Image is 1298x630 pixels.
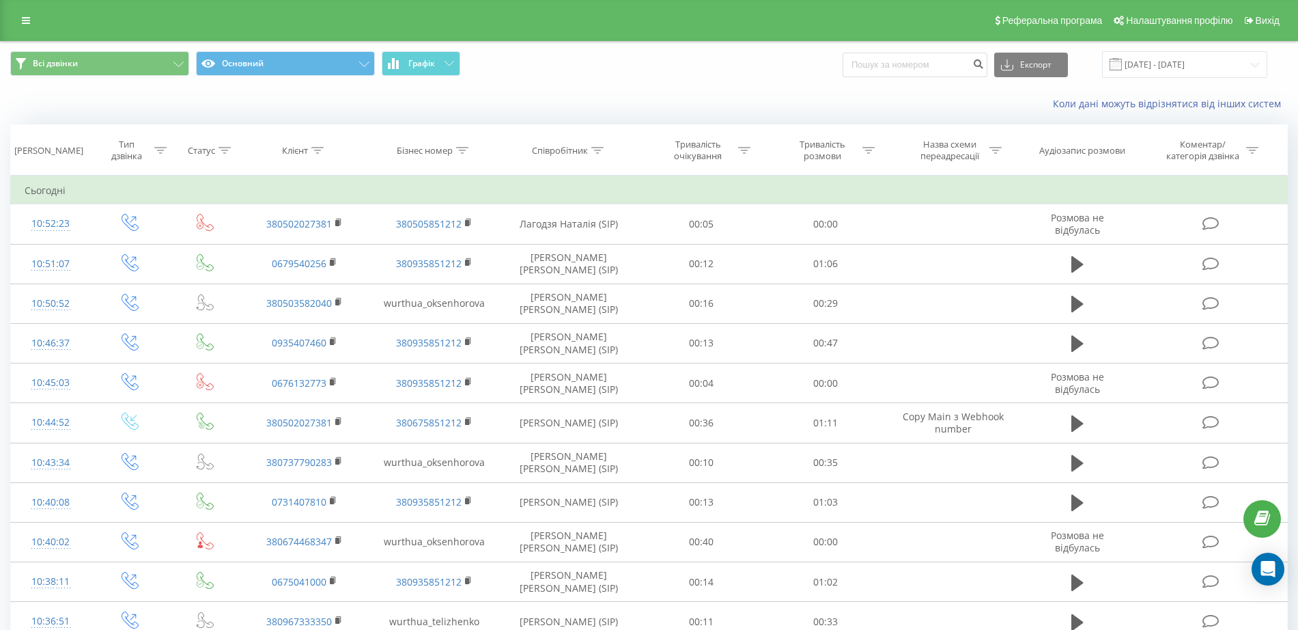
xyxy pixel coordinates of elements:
div: 10:40:08 [25,489,76,516]
div: Клієнт [282,145,308,156]
td: Copy Main з Webhook number [888,403,1018,443]
td: 00:10 [639,443,764,482]
td: [PERSON_NAME] [PERSON_NAME] (SIP) [499,323,638,363]
span: Розмова не відбулась [1051,529,1104,554]
div: Коментар/категорія дзвінка [1163,139,1243,162]
a: 380502027381 [266,217,332,230]
a: 380674468347 [266,535,332,548]
td: 00:35 [763,443,888,482]
a: Коли дані можуть відрізнятися вiд інших систем [1053,97,1288,110]
a: 380935851212 [396,336,462,349]
button: Експорт [994,53,1068,77]
div: Тривалість очікування [662,139,735,162]
a: 380737790283 [266,456,332,469]
div: Бізнес номер [397,145,453,156]
td: [PERSON_NAME] (SIP) [499,482,638,522]
div: 10:43:34 [25,450,76,476]
div: Назва схеми переадресації [913,139,986,162]
td: wurthua_oksenhorova [369,522,499,562]
div: 10:51:07 [25,251,76,277]
div: [PERSON_NAME] [14,145,83,156]
a: 380935851212 [396,495,462,508]
button: Всі дзвінки [10,51,189,76]
span: Графік [408,59,435,68]
td: 00:00 [763,364,888,403]
td: wurthua_oksenhorova [369,284,499,323]
span: Реферальна програма [1002,15,1103,26]
td: 00:36 [639,403,764,443]
span: Налаштування профілю [1126,15,1232,26]
td: 00:04 [639,364,764,403]
td: 00:00 [763,204,888,244]
div: 10:44:52 [25,409,76,436]
input: Пошук за номером [843,53,987,77]
td: 00:14 [639,562,764,602]
span: Всі дзвінки [33,58,78,69]
div: Статус [188,145,215,156]
div: Тип дзвінка [102,139,151,162]
td: 01:06 [763,244,888,284]
div: 10:38:11 [25,569,76,595]
td: wurthua_oksenhorova [369,443,499,482]
td: 00:47 [763,323,888,363]
td: [PERSON_NAME] [PERSON_NAME] (SIP) [499,284,638,323]
td: Сьогодні [11,177,1288,204]
td: 00:00 [763,522,888,562]
td: 00:12 [639,244,764,284]
div: 10:40:02 [25,529,76,556]
td: [PERSON_NAME] (SIP) [499,403,638,443]
td: 01:11 [763,403,888,443]
td: 00:05 [639,204,764,244]
div: 10:52:23 [25,210,76,237]
div: Тривалість розмови [786,139,859,162]
td: [PERSON_NAME] [PERSON_NAME] (SIP) [499,522,638,562]
a: 0679540256 [272,257,326,270]
a: 0935407460 [272,336,326,349]
a: 380935851212 [396,376,462,389]
td: [PERSON_NAME] [PERSON_NAME] (SIP) [499,364,638,403]
div: Аудіозапис розмови [1039,145,1125,156]
td: 00:16 [639,284,764,323]
a: 380935851212 [396,575,462,588]
a: 380935851212 [396,257,462,270]
div: Open Intercom Messenger [1252,553,1284,586]
td: 01:03 [763,482,888,522]
div: 10:46:37 [25,330,76,357]
a: 380675851212 [396,416,462,429]
div: 10:45:03 [25,370,76,396]
a: 380502027381 [266,416,332,429]
a: 380967333350 [266,615,332,628]
td: 00:13 [639,482,764,522]
td: [PERSON_NAME] [PERSON_NAME] (SIP) [499,443,638,482]
td: 00:29 [763,284,888,323]
a: 380505851212 [396,217,462,230]
div: Співробітник [532,145,588,156]
div: 10:50:52 [25,290,76,317]
a: 0731407810 [272,495,326,508]
button: Основний [196,51,375,76]
span: Вихід [1256,15,1280,26]
button: Графік [382,51,460,76]
td: 00:13 [639,323,764,363]
td: Лагодзя Наталія (SIP) [499,204,638,244]
td: [PERSON_NAME] [PERSON_NAME] (SIP) [499,244,638,284]
span: Розмова не відбулась [1051,370,1104,396]
a: 0675041000 [272,575,326,588]
td: [PERSON_NAME] [PERSON_NAME] (SIP) [499,562,638,602]
td: 01:02 [763,562,888,602]
a: 0676132773 [272,376,326,389]
span: Розмова не відбулась [1051,211,1104,236]
a: 380503582040 [266,297,332,310]
td: 00:40 [639,522,764,562]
